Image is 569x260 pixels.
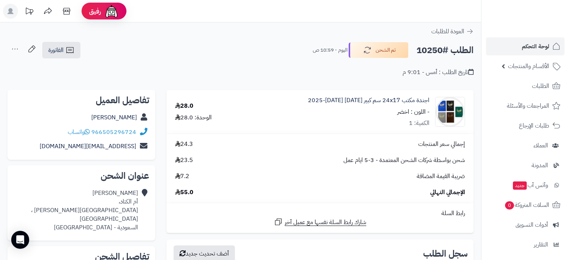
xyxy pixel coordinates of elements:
[403,68,474,77] div: تاريخ الطلب : أمس - 9:01 م
[423,249,468,258] h3: سجل الطلب
[48,46,64,55] span: الفاتورة
[175,188,193,197] span: 55.0
[431,27,464,36] span: العودة للطلبات
[274,217,366,227] a: شارك رابط السلة نفسها مع عميل آخر
[42,42,80,58] a: الفاتورة
[486,97,565,115] a: المراجعات والأسئلة
[418,140,465,149] span: إجمالي سعر المنتجات
[20,4,39,21] a: تحديثات المنصة
[507,101,549,111] span: المراجعات والأسئلة
[89,7,101,16] span: رفيق
[519,120,549,131] span: طلبات الإرجاع
[431,27,474,36] a: العودة للطلبات
[397,107,429,116] small: - اللون : اخضر
[486,216,565,234] a: أدوات التسويق
[409,119,429,128] div: الكمية: 1
[308,96,429,105] a: اجندة مكتب 24x17 سم كبير [DATE] 2025-[DATE]
[91,113,137,122] a: [PERSON_NAME]
[486,117,565,135] a: طلبات الإرجاع
[486,236,565,254] a: التقارير
[285,218,366,227] span: شارك رابط السلة نفسها مع عميل آخر
[343,156,465,165] span: شحن بواسطة شركات الشحن المعتمدة - 3-5 ايام عمل
[435,97,465,127] img: 1742994849-%D8%B5%D9%88%D8%B1%D8%A9_%D9%88%D8%A7%D8%AA%D8%B3%D8%A7%D8%A8_%D8%A8%D8%AA%D8%A7%D8%B1...
[13,171,149,180] h2: عنوان الشحن
[486,37,565,55] a: لوحة التحكم
[175,172,189,181] span: 7.2
[175,140,193,149] span: 24.3
[486,196,565,214] a: السلات المتروكة0
[349,42,409,58] button: تم الشحن
[532,81,549,91] span: الطلبات
[11,231,29,249] div: Open Intercom Messenger
[522,41,549,52] span: لوحة التحكم
[104,4,119,19] img: ai-face.png
[486,176,565,194] a: وآتس آبجديد
[416,43,474,58] h2: الطلب #10250
[486,156,565,174] a: المدونة
[513,181,527,190] span: جديد
[504,200,549,210] span: السلات المتروكة
[91,128,136,137] a: 966505296724
[430,188,465,197] span: الإجمالي النهائي
[169,209,471,218] div: رابط السلة
[486,77,565,95] a: الطلبات
[13,96,149,105] h2: تفاصيل العميل
[505,201,514,209] span: 0
[533,140,548,151] span: العملاء
[486,137,565,155] a: العملاء
[13,189,138,232] div: [PERSON_NAME] أم الكتاد، [GEOGRAPHIC_DATA][PERSON_NAME] ، [GEOGRAPHIC_DATA] السعودية - [GEOGRAPHI...
[512,180,548,190] span: وآتس آب
[534,239,548,250] span: التقارير
[313,46,348,54] small: اليوم - 10:59 ص
[68,128,90,137] a: واتساب
[518,20,562,36] img: logo-2.png
[516,220,548,230] span: أدوات التسويق
[532,160,548,171] span: المدونة
[175,113,212,122] div: الوحدة: 28.0
[175,102,193,110] div: 28.0
[417,172,465,181] span: ضريبة القيمة المضافة
[175,156,193,165] span: 23.5
[508,61,549,71] span: الأقسام والمنتجات
[40,142,136,151] a: [EMAIL_ADDRESS][DOMAIN_NAME]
